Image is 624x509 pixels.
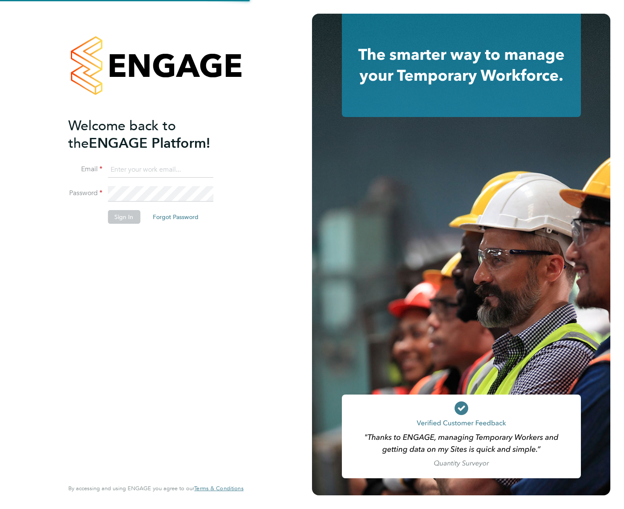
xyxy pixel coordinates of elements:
[146,210,205,224] button: Forgot Password
[68,165,102,174] label: Email
[68,117,176,152] span: Welcome back to the
[108,162,213,178] input: Enter your work email...
[108,210,140,224] button: Sign In
[68,189,102,198] label: Password
[194,485,243,492] a: Terms & Conditions
[68,485,243,492] span: By accessing and using ENGAGE you agree to our
[68,117,235,152] h2: ENGAGE Platform!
